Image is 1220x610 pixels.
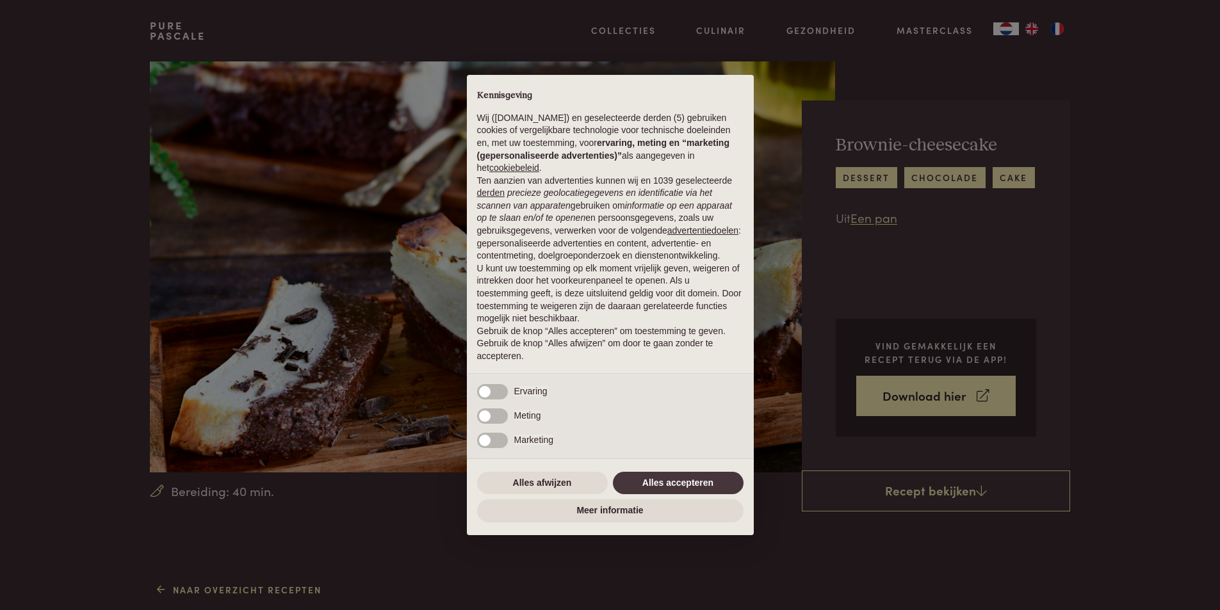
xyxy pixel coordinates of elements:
[477,90,744,102] h2: Kennisgeving
[477,187,505,200] button: derden
[477,188,712,211] em: precieze geolocatiegegevens en identificatie via het scannen van apparaten
[514,435,553,445] span: Marketing
[514,386,548,396] span: Ervaring
[477,200,733,223] em: informatie op een apparaat op te slaan en/of te openen
[477,138,729,161] strong: ervaring, meting en “marketing (gepersonaliseerde advertenties)”
[477,499,744,522] button: Meer informatie
[514,410,541,421] span: Meting
[477,472,608,495] button: Alles afwijzen
[667,225,738,237] button: advertentiedoelen
[477,175,744,262] p: Ten aanzien van advertenties kunnen wij en 1039 geselecteerde gebruiken om en persoonsgegevens, z...
[477,112,744,175] p: Wij ([DOMAIN_NAME]) en geselecteerde derden (5) gebruiken cookies of vergelijkbare technologie vo...
[489,163,539,173] a: cookiebeleid
[613,472,744,495] button: Alles accepteren
[477,325,744,363] p: Gebruik de knop “Alles accepteren” om toestemming te geven. Gebruik de knop “Alles afwijzen” om d...
[477,262,744,325] p: U kunt uw toestemming op elk moment vrijelijk geven, weigeren of intrekken door het voorkeurenpan...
